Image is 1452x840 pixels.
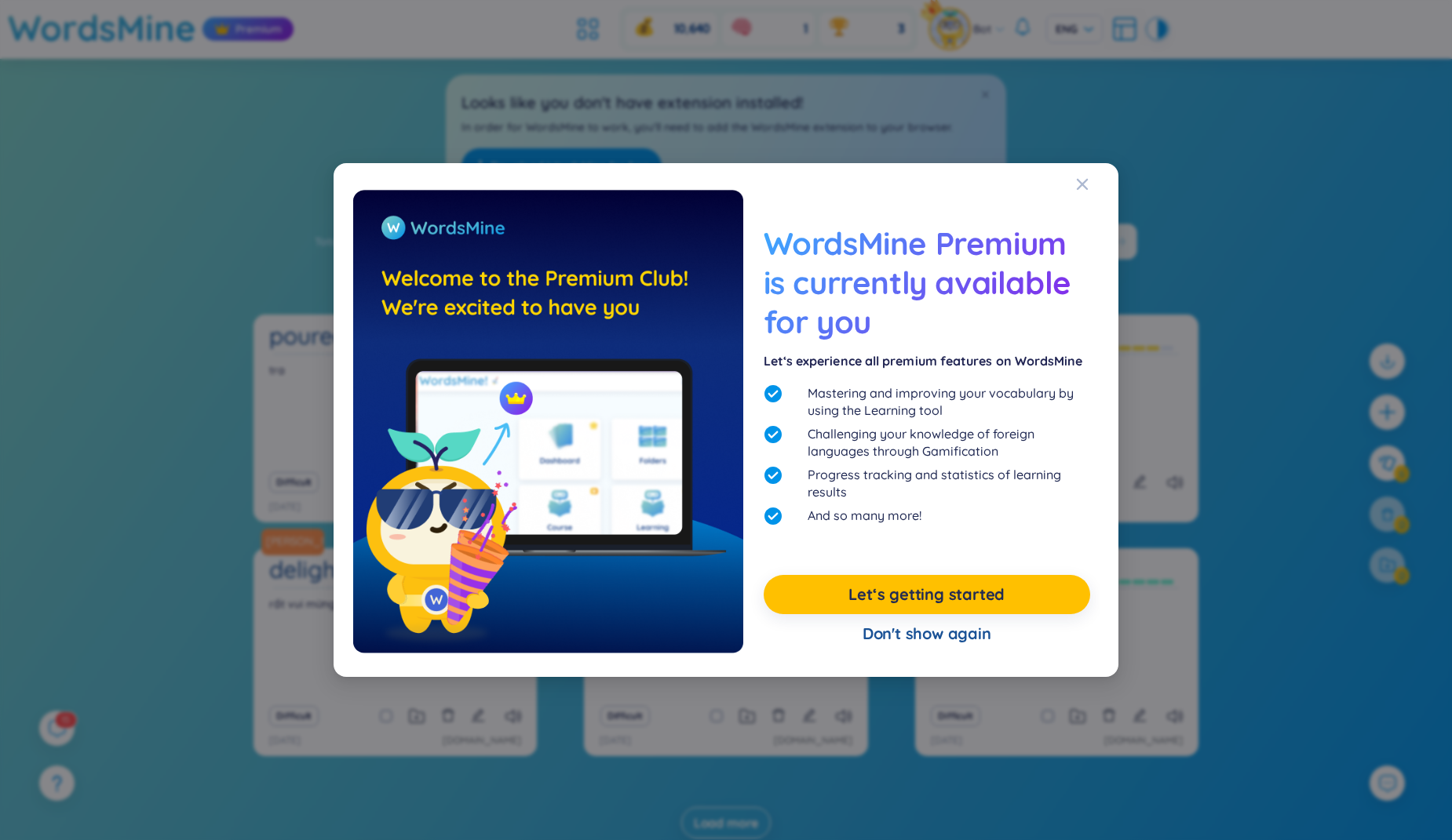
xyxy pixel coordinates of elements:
img: tab_domain_overview_orange.svg [42,91,55,104]
a: Let‘s getting started [848,584,1005,605]
div: Don't show again [764,614,1090,653]
span: And so many more! [808,507,921,524]
button: Close [1076,163,1118,205]
span: Challenging your knowledge of foreign languages through Gamification [808,425,1090,460]
div: Let‘s experience all premium features on WordsMine [764,353,1090,369]
div: v 4.0.25 [44,25,77,38]
img: website_grey.svg [25,41,38,53]
div: Domain Overview [60,93,140,103]
img: logo_orange.svg [25,25,38,38]
span: Progress tracking and statistics of learning results [808,466,1090,500]
div: Domain: [DOMAIN_NAME] [41,41,173,53]
img: tab_keywords_by_traffic_grey.svg [156,91,169,104]
span: WordsMine Premium is currently available for you [764,224,1090,341]
button: Let‘s getting started [764,575,1090,614]
div: Keywords by Traffic [173,93,264,103]
span: Mastering and improving your vocabulary by using the Learning tool [808,384,1090,419]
